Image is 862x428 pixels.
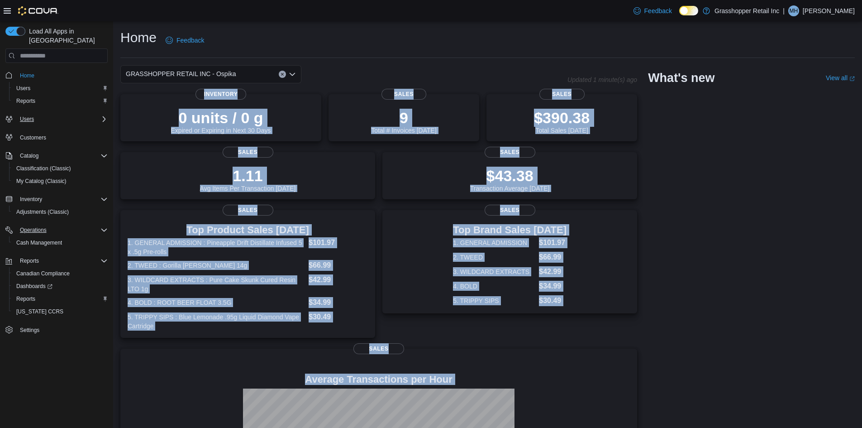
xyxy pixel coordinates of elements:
a: Users [13,83,34,94]
button: Users [2,113,111,125]
p: 9 [371,109,436,127]
dt: 3. WILDCARD EXTRACTS [453,267,535,276]
dd: $42.99 [309,274,368,285]
span: Home [16,69,108,81]
button: My Catalog (Classic) [9,175,111,188]
button: Customers [2,131,111,144]
nav: Complex example [5,65,108,360]
p: Updated 1 minute(s) ago [567,76,637,83]
input: Dark Mode [679,6,698,15]
span: My Catalog (Classic) [13,176,108,187]
div: Misty Hille [788,5,799,16]
button: Catalog [2,149,111,162]
dt: 2. TWEED : Gorilla [PERSON_NAME] 14g [128,261,305,270]
button: Reports [9,95,111,107]
dd: $101.97 [309,237,368,248]
h3: Top Brand Sales [DATE] [453,225,567,236]
span: Sales [381,89,427,100]
a: Classification (Classic) [13,163,75,174]
span: Users [20,115,34,123]
span: Users [16,114,108,125]
p: $390.38 [534,109,590,127]
span: Operations [16,225,108,236]
h3: Top Product Sales [DATE] [128,225,368,236]
img: Cova [18,6,58,15]
div: Total Sales [DATE] [534,109,590,134]
button: Classification (Classic) [9,162,111,175]
a: Settings [16,325,43,336]
button: Home [2,68,111,82]
span: Cash Management [13,237,108,248]
span: Feedback [644,6,672,15]
a: [US_STATE] CCRS [13,306,67,317]
span: Canadian Compliance [13,268,108,279]
span: Customers [16,132,108,143]
div: Total # Invoices [DATE] [371,109,436,134]
span: Customers [20,134,46,141]
a: Dashboards [9,280,111,293]
button: Operations [16,225,50,236]
button: Settings [2,323,111,337]
button: Reports [2,255,111,267]
p: $43.38 [470,167,550,185]
dd: $66.99 [309,260,368,271]
a: Customers [16,132,50,143]
a: Dashboards [13,281,56,292]
a: Home [16,70,38,81]
div: Avg Items Per Transaction [DATE] [200,167,296,192]
span: MH [790,5,798,16]
dt: 1. GENERAL ADMISSION [453,238,535,247]
span: Home [20,72,34,79]
p: | [783,5,785,16]
dd: $42.99 [539,266,567,277]
button: Cash Management [9,236,111,249]
a: Feedback [162,31,208,49]
span: Sales [223,147,273,158]
h1: Home [120,29,157,47]
span: Inventory [195,89,246,100]
button: Canadian Compliance [9,267,111,280]
span: Reports [16,255,108,266]
p: Grasshopper Retail Inc [714,5,779,16]
span: Dashboards [13,281,108,292]
span: Sales [485,147,535,158]
button: Reports [9,293,111,305]
div: Transaction Average [DATE] [470,167,550,192]
a: My Catalog (Classic) [13,176,70,187]
dd: $101.97 [539,237,567,248]
dd: $34.99 [539,281,567,292]
span: Sales [539,89,585,100]
span: Catalog [20,152,38,159]
span: Classification (Classic) [16,165,71,172]
dd: $34.99 [309,297,368,308]
a: Adjustments (Classic) [13,207,72,217]
dd: $30.49 [309,312,368,322]
dt: 3. WILDCARD EXTRACTS : Pure Cake Skunk Cured Resin LTO 1g [128,275,305,293]
span: Classification (Classic) [13,163,108,174]
span: Canadian Compliance [16,270,70,277]
p: [PERSON_NAME] [803,5,855,16]
span: Reports [16,295,35,303]
button: Open list of options [289,71,296,78]
span: Cash Management [16,239,62,246]
button: Users [9,82,111,95]
span: Settings [16,324,108,336]
span: Reports [13,293,108,304]
span: Operations [20,226,47,234]
button: Adjustments (Classic) [9,206,111,218]
dt: 4. BOLD [453,282,535,291]
span: Inventory [20,196,42,203]
span: Catalog [16,150,108,161]
a: Reports [13,293,39,304]
span: Users [16,85,30,92]
span: My Catalog (Classic) [16,178,67,185]
dt: 1. GENERAL ADMISSION : Pineapple Drift Distillate Infused 5 x .5g Pre-rolls [128,238,305,256]
span: Washington CCRS [13,306,108,317]
span: Sales [485,205,535,216]
span: Inventory [16,194,108,205]
span: Users [13,83,108,94]
span: Reports [20,257,39,264]
span: Sales [223,205,273,216]
h2: What's new [648,71,714,85]
button: Inventory [16,194,46,205]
